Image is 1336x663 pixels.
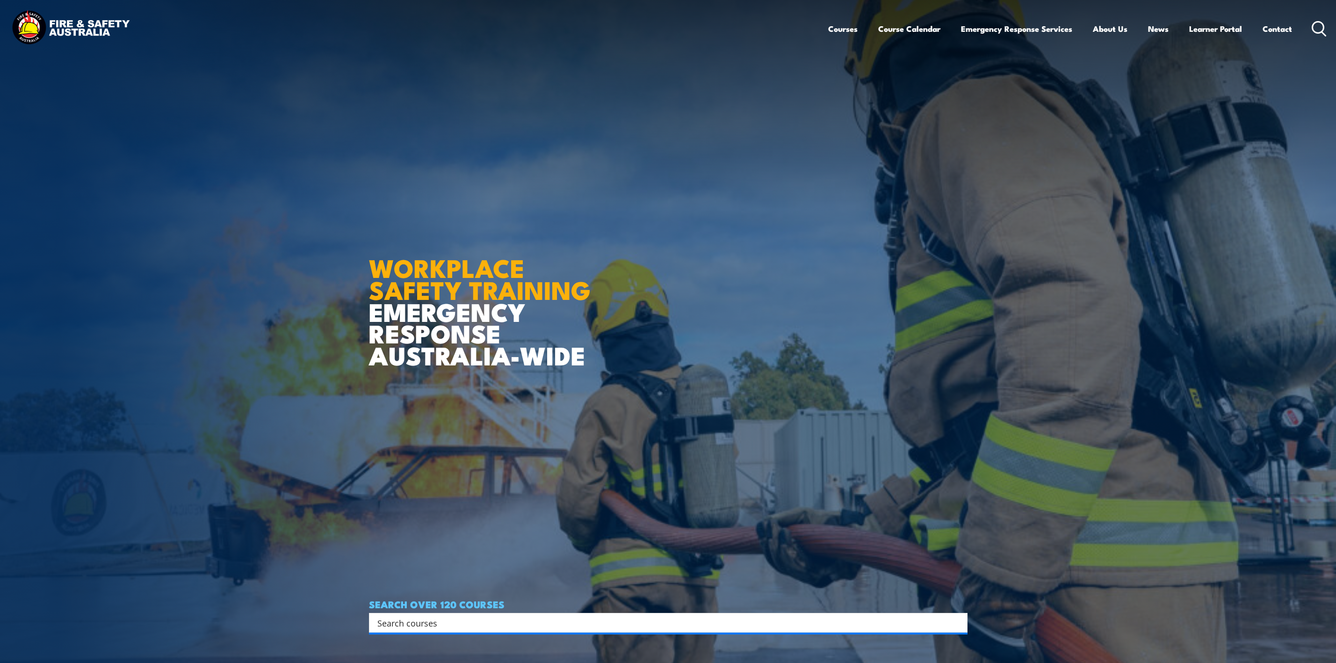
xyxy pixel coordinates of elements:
[369,248,591,308] strong: WORKPLACE SAFETY TRAINING
[1093,16,1127,41] a: About Us
[828,16,858,41] a: Courses
[1148,16,1169,41] a: News
[951,616,964,629] button: Search magnifier button
[377,616,947,630] input: Search input
[878,16,940,41] a: Course Calendar
[369,599,968,609] h4: SEARCH OVER 120 COURSES
[961,16,1072,41] a: Emergency Response Services
[1189,16,1242,41] a: Learner Portal
[1263,16,1292,41] a: Contact
[379,616,949,629] form: Search form
[369,233,598,366] h1: EMERGENCY RESPONSE AUSTRALIA-WIDE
